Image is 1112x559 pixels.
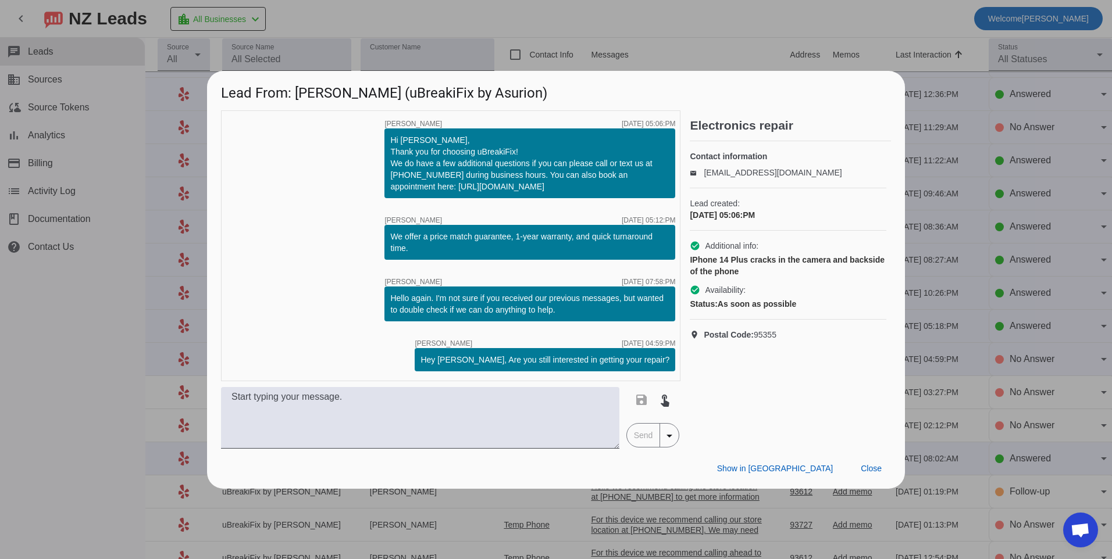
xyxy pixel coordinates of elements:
[704,330,754,339] strong: Postal Code:
[384,120,442,127] span: [PERSON_NAME]
[704,329,776,341] span: 95355
[622,278,675,285] div: [DATE] 07:58:PM
[708,458,842,479] button: Show in [GEOGRAPHIC_DATA]
[207,71,905,110] h1: Lead From: [PERSON_NAME] (uBreakiFix by Asurion)
[384,217,442,224] span: [PERSON_NAME]
[622,120,675,127] div: [DATE] 05:06:PM
[390,292,669,316] div: Hello again. I'm not sure if you received our previous messages, but wanted to double check if we...
[717,464,833,473] span: Show in [GEOGRAPHIC_DATA]
[1063,513,1098,547] div: Open chat
[622,217,675,224] div: [DATE] 05:12:PM
[622,340,675,347] div: [DATE] 04:59:PM
[415,340,472,347] span: [PERSON_NAME]
[690,198,886,209] span: Lead created:
[690,170,704,175] mat-icon: email
[690,254,886,277] div: IPhone 14 Plus cracks in the camera and backside of the phone
[690,285,700,295] mat-icon: check_circle
[690,241,700,251] mat-icon: check_circle
[690,330,704,339] mat-icon: location_on
[705,240,758,252] span: Additional info:
[420,354,669,365] div: Hey [PERSON_NAME], Are you still interested in getting your repair?​
[705,284,746,296] span: Availability:
[690,209,886,221] div: [DATE] 05:06:PM
[662,429,676,443] mat-icon: arrow_drop_down
[384,278,442,285] span: [PERSON_NAME]
[690,299,717,309] strong: Status:
[861,464,882,473] span: Close
[390,231,669,254] div: We offer a price match guarantee, 1-year warranty, and quick turnaround time.​
[851,458,891,479] button: Close
[690,298,886,310] div: As soon as possible
[658,393,672,407] mat-icon: touch_app
[690,120,891,131] h2: Electronics repair
[390,134,669,192] div: Hi [PERSON_NAME], Thank you for choosing uBreakiFix! We do have a few additional questions if you...
[690,150,886,162] h4: Contact information
[704,168,842,177] a: [EMAIL_ADDRESS][DOMAIN_NAME]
